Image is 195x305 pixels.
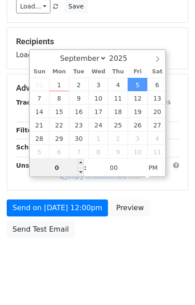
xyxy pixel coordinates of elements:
[16,144,48,151] strong: Schedule
[30,91,50,105] span: September 7, 2025
[69,78,88,91] span: September 2, 2025
[128,118,147,131] span: September 26, 2025
[30,118,50,131] span: September 21, 2025
[108,105,128,118] span: September 18, 2025
[88,145,108,158] span: October 8, 2025
[16,99,46,106] strong: Tracking
[128,145,147,158] span: October 10, 2025
[108,131,128,145] span: October 2, 2025
[147,118,167,131] span: September 27, 2025
[147,91,167,105] span: September 13, 2025
[7,199,108,216] a: Send on [DATE] 12:00pm
[88,131,108,145] span: October 1, 2025
[30,69,50,75] span: Sun
[128,105,147,118] span: September 19, 2025
[147,69,167,75] span: Sat
[110,199,149,216] a: Preview
[150,262,195,305] iframe: Chat Widget
[69,131,88,145] span: September 30, 2025
[141,159,166,177] span: Click to toggle
[108,91,128,105] span: September 11, 2025
[30,78,50,91] span: August 31, 2025
[88,78,108,91] span: September 3, 2025
[108,145,128,158] span: October 9, 2025
[108,118,128,131] span: September 25, 2025
[30,131,50,145] span: September 28, 2025
[88,91,108,105] span: September 10, 2025
[147,78,167,91] span: September 6, 2025
[49,78,69,91] span: September 1, 2025
[128,131,147,145] span: October 3, 2025
[147,105,167,118] span: September 20, 2025
[16,162,60,169] strong: Unsubscribe
[69,69,88,75] span: Tue
[30,145,50,158] span: October 5, 2025
[49,69,69,75] span: Mon
[69,91,88,105] span: September 9, 2025
[88,118,108,131] span: September 24, 2025
[49,105,69,118] span: September 15, 2025
[84,159,87,177] span: :
[128,69,147,75] span: Fri
[88,105,108,118] span: September 17, 2025
[87,159,141,177] input: Minute
[30,159,84,177] input: Hour
[49,118,69,131] span: September 22, 2025
[107,54,139,63] input: Year
[60,172,141,180] a: Copy unsubscribe link
[88,69,108,75] span: Wed
[16,37,179,47] h5: Recipients
[69,118,88,131] span: September 23, 2025
[49,145,69,158] span: October 6, 2025
[16,127,39,134] strong: Filters
[108,69,128,75] span: Thu
[147,145,167,158] span: October 11, 2025
[69,105,88,118] span: September 16, 2025
[128,91,147,105] span: September 12, 2025
[49,131,69,145] span: September 29, 2025
[147,131,167,145] span: October 4, 2025
[16,83,179,93] h5: Advanced
[16,37,179,60] div: Loading...
[69,145,88,158] span: October 7, 2025
[30,105,50,118] span: September 14, 2025
[128,78,147,91] span: September 5, 2025
[49,91,69,105] span: September 8, 2025
[7,221,75,238] a: Send Test Email
[108,78,128,91] span: September 4, 2025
